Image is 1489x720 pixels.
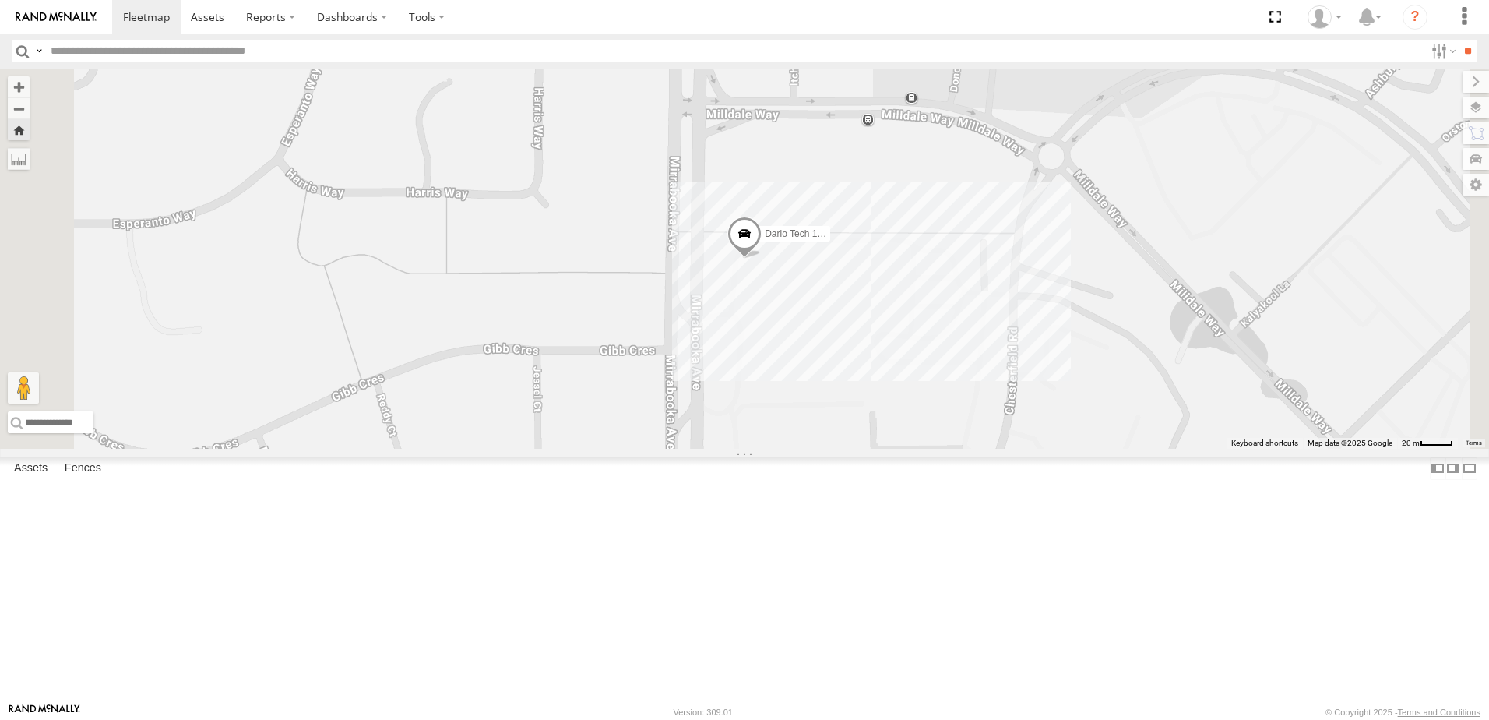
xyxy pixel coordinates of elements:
a: Terms and Conditions [1398,708,1480,717]
img: rand-logo.svg [16,12,97,23]
a: Visit our Website [9,704,80,720]
button: Zoom out [8,97,30,119]
label: Hide Summary Table [1462,457,1477,480]
a: Terms (opens in new tab) [1466,440,1482,446]
label: Fences [57,457,109,479]
span: Dario Tech 1INY100 [765,229,848,240]
div: Version: 309.01 [674,708,733,717]
button: Drag Pegman onto the map to open Street View [8,372,39,404]
label: Map Settings [1463,174,1489,196]
span: 20 m [1402,439,1420,447]
div: © Copyright 2025 - [1325,708,1480,717]
label: Dock Summary Table to the Right [1445,457,1461,480]
label: Measure [8,148,30,170]
label: Assets [6,457,55,479]
label: Dock Summary Table to the Left [1430,457,1445,480]
button: Keyboard shortcuts [1231,438,1298,449]
button: Zoom Home [8,119,30,140]
div: Amy Rowlands [1302,5,1347,29]
i: ? [1403,5,1427,30]
span: Map data ©2025 Google [1308,439,1392,447]
label: Search Filter Options [1425,40,1459,62]
button: Zoom in [8,76,30,97]
button: Map scale: 20 m per 39 pixels [1397,438,1458,449]
label: Search Query [33,40,45,62]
